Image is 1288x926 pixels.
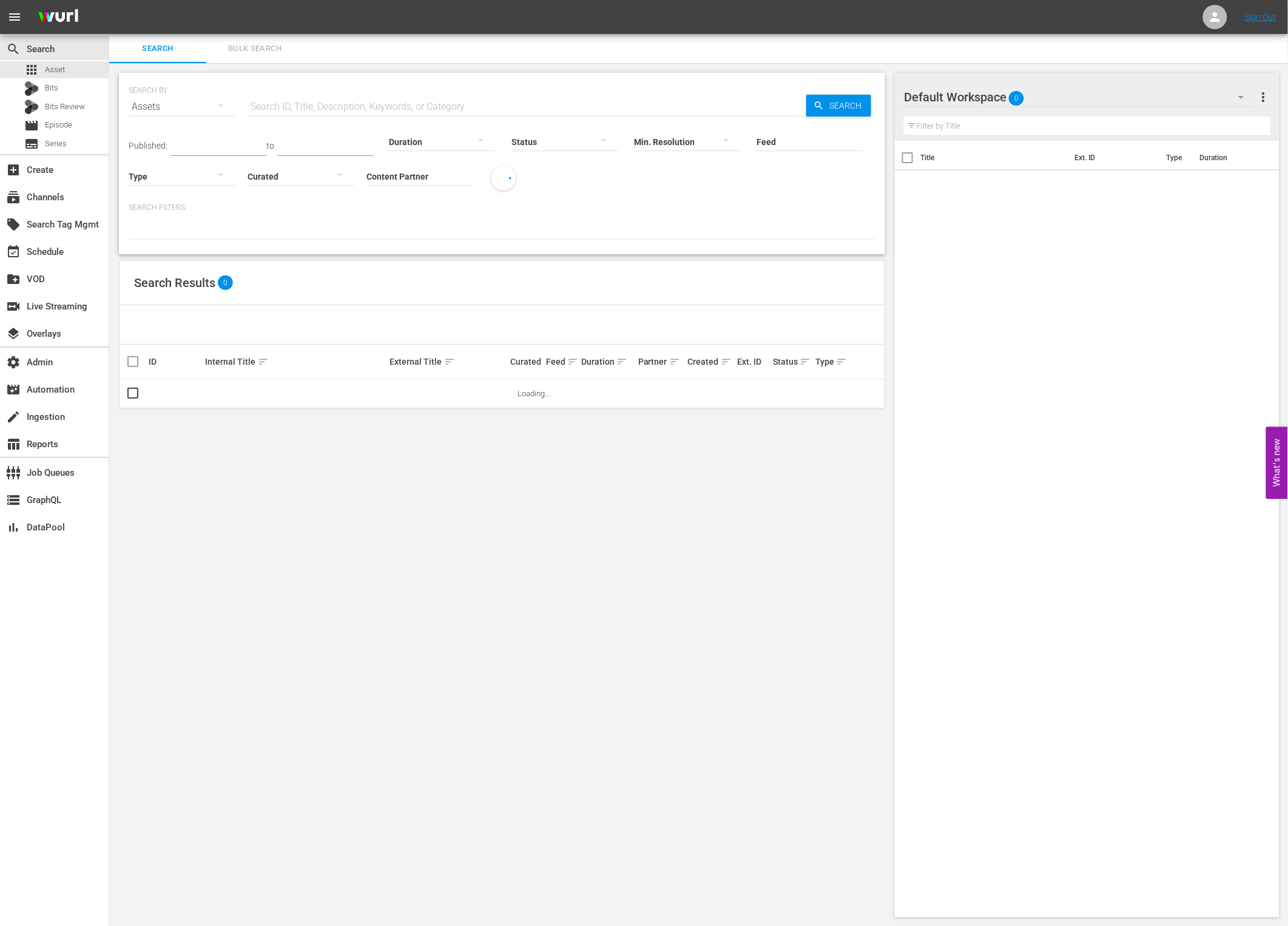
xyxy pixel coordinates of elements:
span: Search Results [134,275,215,290]
span: Automation [6,382,21,397]
span: sort [258,356,269,367]
button: Open Feedback Widget [1266,427,1288,499]
div: ID [149,357,202,367]
span: Asset [45,64,65,76]
span: to [266,141,274,150]
th: Duration [1192,141,1265,175]
span: sort [800,356,811,367]
span: Ingestion [6,410,21,424]
span: GraphQL [6,493,21,507]
span: Asset [24,63,39,77]
div: Curated [510,357,542,367]
div: Bits [24,81,39,96]
th: Ext. ID [1067,141,1159,175]
span: Create [6,163,21,177]
span: Loading... [518,389,550,398]
p: Search Filters: [129,203,875,213]
span: Live Streaming [6,299,21,314]
span: sort [669,356,680,367]
span: more_vert [1256,90,1270,104]
span: 0 [218,275,233,290]
th: Type [1159,141,1192,175]
span: VOD [6,272,21,286]
div: Duration [581,354,635,369]
span: Series [45,138,67,150]
span: Episode [45,119,72,131]
div: Partner [638,354,684,369]
span: menu [7,10,22,24]
span: Search [6,42,21,56]
span: Bits [45,82,58,94]
button: Search [806,95,871,117]
span: Episode [24,118,39,133]
a: Sign Out [1245,12,1276,22]
span: Search Tag Mgmt [6,217,21,232]
div: Type [815,354,840,369]
span: Admin [6,355,21,370]
span: DataPool [6,520,21,535]
span: Published: [129,141,167,150]
th: Title [920,141,1067,175]
span: Job Queues [6,465,21,480]
div: Ext. ID [738,357,769,367]
div: Bits Review [24,100,39,114]
span: Bulk Search [214,42,296,56]
div: Created [688,354,734,369]
div: External Title [390,354,507,369]
span: Bits Review [45,101,85,113]
div: Status [773,354,812,369]
img: ans4CAIJ8jUAAAAAAAAAAAAAAAAAAAAAAAAgQb4GAAAAAAAAAAAAAAAAAAAAAAAAJMjXAAAAAAAAAAAAAAAAAAAAAAAAgAT5G... [29,3,87,32]
span: sort [616,356,627,367]
button: more_vert [1256,83,1270,112]
span: sort [444,356,455,367]
div: Assets [129,90,235,124]
span: Overlays [6,326,21,341]
span: sort [567,356,578,367]
div: Internal Title [206,354,386,369]
span: Search [116,42,199,56]
span: sort [836,356,847,367]
span: Schedule [6,245,21,259]
span: Reports [6,437,21,451]
div: Default Workspace [904,80,1256,114]
span: Series [24,137,39,151]
div: Feed [546,354,578,369]
span: Search [824,95,871,117]
span: 0 [1009,86,1024,111]
span: Channels [6,190,21,204]
span: sort [721,356,732,367]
